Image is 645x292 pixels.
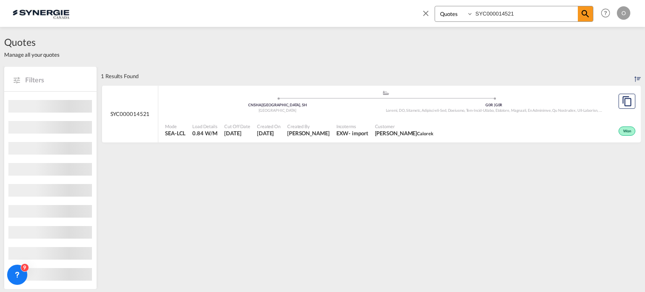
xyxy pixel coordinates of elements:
div: O [617,6,630,20]
span: 4 Sep 2025 [224,129,250,137]
span: 4 Sep 2025 [257,129,281,137]
span: Created By [287,123,330,129]
div: Help [598,6,617,21]
span: SEA-LCL [165,129,186,137]
span: Cut Off Date [224,123,250,129]
div: EXW [336,129,349,137]
span: Mode [165,123,186,129]
div: Won [619,126,635,136]
span: Help [598,6,613,20]
span: Manage all your quotes [4,51,60,58]
span: G0R [495,103,503,107]
span: Quotes [4,35,60,49]
span: Created On [257,123,281,129]
span: Filters [25,75,88,84]
img: 1f56c880d42311ef80fc7dca854c8e59.png [13,4,69,23]
md-icon: assets/icons/custom/ship-fill.svg [381,91,391,95]
md-icon: icon-close [421,8,430,18]
span: Load Details [192,123,218,129]
div: 1 Results Found [101,67,139,85]
span: icon-magnify [578,6,593,21]
span: [GEOGRAPHIC_DATA] [259,108,296,113]
button: Copy Quote [619,94,635,109]
span: Won [623,129,633,134]
span: | [494,103,495,107]
md-icon: icon-magnify [580,9,590,19]
span: 0.84 W/M [192,130,217,137]
span: CNSHA [GEOGRAPHIC_DATA], SH [248,103,307,107]
div: - import [349,129,368,137]
div: Sort by: Created On [635,67,641,85]
span: | [261,103,262,107]
div: EXW import [336,129,368,137]
span: SYC000014521 [110,110,150,118]
span: icon-close [421,6,435,26]
input: Enter Quotation Number [473,6,578,21]
div: SYC000014521 assets/icons/custom/ship-fill.svgassets/icons/custom/roll-o-plane.svgOriginShanghai,... [102,86,641,143]
span: Incoterms [336,123,368,129]
span: Karl Boulanger Calorek [375,129,433,137]
span: Customer [375,123,433,129]
md-icon: assets/icons/custom/copyQuote.svg [622,96,632,106]
span: Calorek [417,131,433,136]
span: Daniel Dico [287,129,330,137]
span: G0R [485,103,495,107]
